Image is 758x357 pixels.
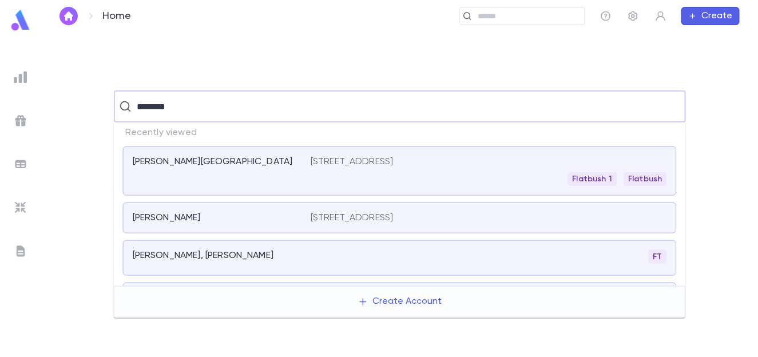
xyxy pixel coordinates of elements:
[133,212,201,224] p: [PERSON_NAME]
[568,174,617,184] span: Flatbush 1
[14,114,27,128] img: campaigns_grey.99e729a5f7ee94e3726e6486bddda8f1.svg
[133,250,273,261] p: [PERSON_NAME], [PERSON_NAME]
[114,122,686,143] p: Recently viewed
[14,201,27,215] img: imports_grey.530a8a0e642e233f2baf0ef88e8c9fcb.svg
[681,7,740,25] button: Create
[311,212,394,224] p: [STREET_ADDRESS]
[14,157,27,171] img: batches_grey.339ca447c9d9533ef1741baa751efc33.svg
[14,70,27,84] img: reports_grey.c525e4749d1bce6a11f5fe2a8de1b229.svg
[62,11,76,21] img: home_white.a664292cf8c1dea59945f0da9f25487c.svg
[102,10,132,22] p: Home
[133,156,293,168] p: [PERSON_NAME][GEOGRAPHIC_DATA]
[348,291,451,312] button: Create Account
[648,252,666,261] span: FT
[14,244,27,258] img: letters_grey.7941b92b52307dd3b8a917253454ce1c.svg
[9,9,32,31] img: logo
[311,156,394,168] p: [STREET_ADDRESS]
[624,174,666,184] span: Flatbush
